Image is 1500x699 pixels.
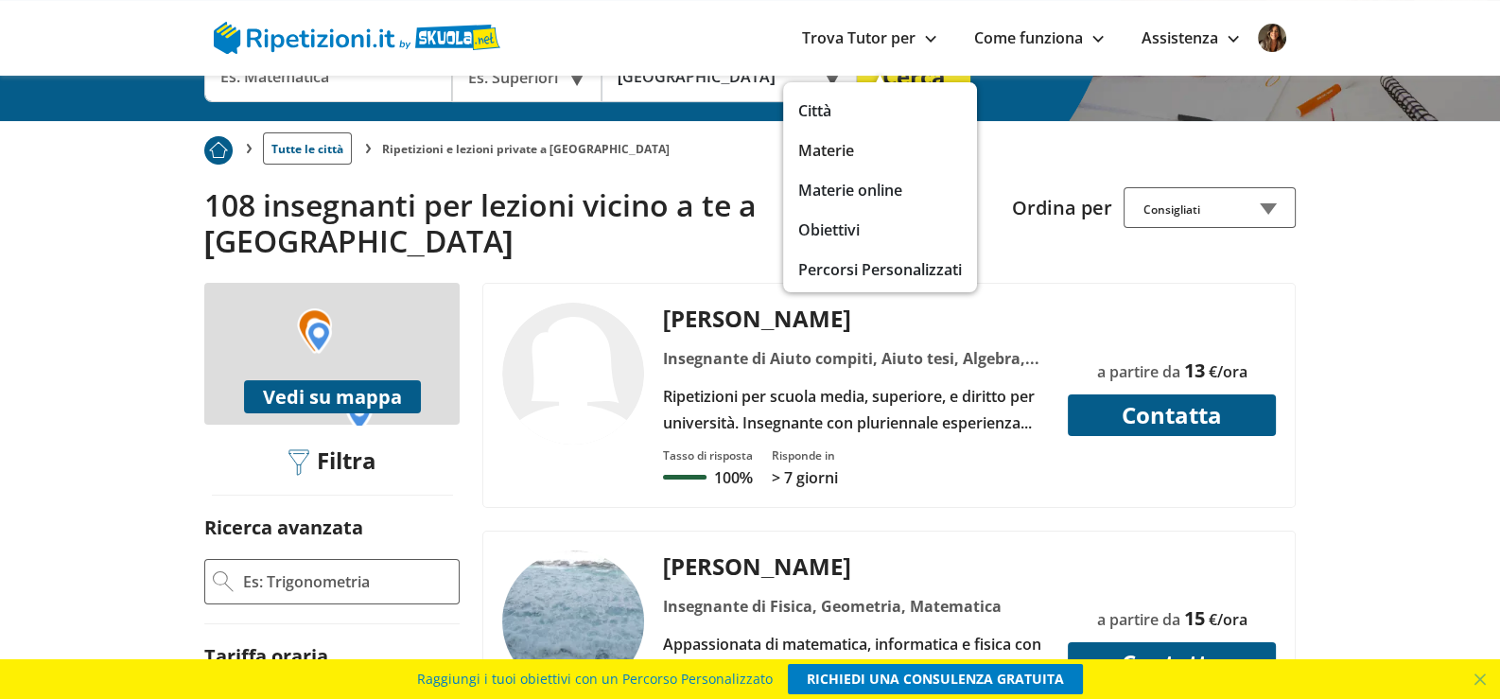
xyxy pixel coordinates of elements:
button: Cerca [857,51,970,102]
input: Es. Matematica [204,51,452,102]
a: Come funziona [974,27,1104,48]
div: Insegnante di Fisica, Geometria, Matematica [656,593,1056,620]
div: Appassionata di matematica, informatica e fisica con l'obbiettivo di far odiare meno queste mater... [656,631,1056,684]
span: a partire da [1097,609,1180,630]
span: a partire da [1097,361,1180,382]
div: Trova Tutor per [783,82,977,292]
span: €/ora [1209,361,1247,382]
label: Ricerca avanzata [204,515,363,540]
button: Vedi su mappa [244,380,421,413]
a: Città [798,97,962,124]
input: Es: Trigonometria [241,568,451,596]
label: Tariffa oraria [204,643,328,669]
img: Marker [346,398,373,432]
div: [PERSON_NAME] [656,303,1056,334]
img: tutor a Siracusa - gemma [502,303,644,445]
img: user avatar [1258,24,1286,52]
nav: breadcrumb d-none d-tablet-block [204,121,1296,165]
div: Tasso di risposta [663,447,753,463]
a: logo Skuola.net | Ripetizioni.it [214,26,500,46]
a: Trova Tutor per [802,27,936,48]
button: Contatta [1068,642,1276,684]
span: Raggiungi i tuoi obiettivi con un Percorso Personalizzato [417,664,773,694]
div: Es. Superiori [452,51,602,102]
a: RICHIEDI UNA CONSULENZA GRATUITA [788,664,1083,694]
span: 13 [1184,358,1205,383]
button: Contatta [1068,394,1276,436]
span: 15 [1184,605,1205,631]
a: Materie online [798,177,962,203]
img: logo Skuola.net | Ripetizioni.it [214,22,500,54]
div: [PERSON_NAME] [656,550,1056,582]
div: ▲ [873,67,888,88]
div: Consigliati [1124,187,1296,228]
img: Marker [297,308,332,354]
a: Materie [798,137,962,164]
img: Ricerca Avanzata [213,571,234,592]
div: Risponde in [772,447,838,463]
input: Es. Indirizzo o CAP [602,51,831,102]
div: Insegnante di Aiuto compiti, Aiuto tesi, Algebra, Diritto, Diritto civile, Diritto commerciale, D... [656,345,1056,372]
h2: 108 insegnanti per lezioni vicino a te a [GEOGRAPHIC_DATA] [204,187,998,260]
p: > 7 giorni [772,467,838,488]
a: Percorsi Personalizzati [798,256,962,283]
img: Filtra filtri mobile [288,449,309,476]
img: tutor a Siracusa - Maria [502,550,644,692]
div: Ripetizioni per scuola media, superiore, e diritto per università. Insegnante con pluriennale esp... [656,383,1056,436]
label: Ordina per [1012,195,1112,220]
p: 100% [714,467,753,488]
img: Piu prenotato [204,136,233,165]
img: Marker [305,320,332,354]
a: Assistenza [1142,27,1239,48]
div: Filtra [281,447,383,477]
li: Ripetizioni e lezioni private a [GEOGRAPHIC_DATA] [382,141,670,157]
a: Obiettivi [798,217,962,243]
a: Tutte le città [263,132,352,165]
span: €/ora [1209,609,1247,630]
